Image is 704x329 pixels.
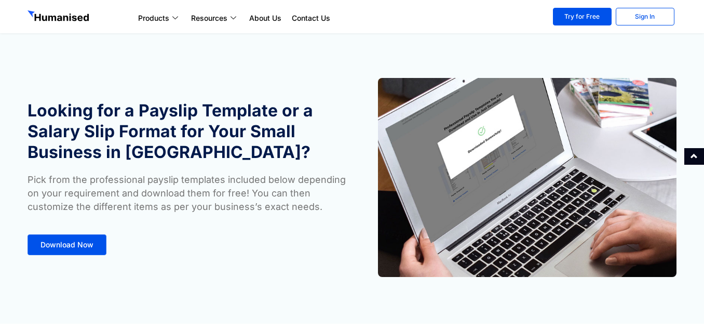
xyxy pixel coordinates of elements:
[616,8,674,25] a: Sign In
[40,241,93,248] span: Download Now
[553,8,612,25] a: Try for Free
[28,10,91,24] img: GetHumanised Logo
[186,12,244,24] a: Resources
[28,234,106,255] a: Download Now
[244,12,287,24] a: About Us
[28,100,347,163] h1: Looking for a Payslip Template or a Salary Slip Format for Your Small Business in [GEOGRAPHIC_DATA]?
[287,12,335,24] a: Contact Us
[133,12,186,24] a: Products
[28,173,347,214] p: Pick from the professional payslip templates included below depending on your requirement and dow...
